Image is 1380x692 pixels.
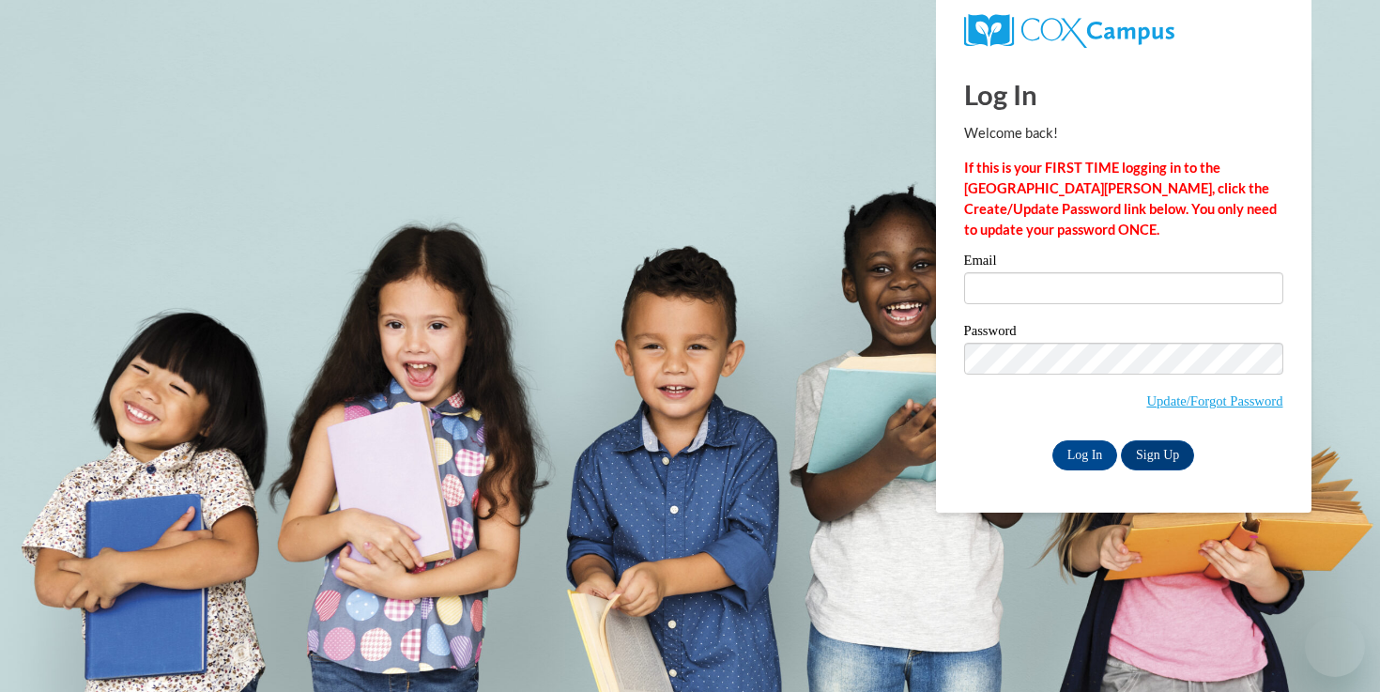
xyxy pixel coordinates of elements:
label: Password [964,324,1283,343]
label: Email [964,254,1283,272]
img: COX Campus [964,14,1174,48]
a: Sign Up [1121,440,1194,470]
iframe: Button to launch messaging window [1305,617,1365,677]
strong: If this is your FIRST TIME logging in to the [GEOGRAPHIC_DATA][PERSON_NAME], click the Create/Upd... [964,160,1277,238]
a: COX Campus [964,14,1283,48]
a: Update/Forgot Password [1146,393,1282,408]
input: Log In [1052,440,1118,470]
h1: Log In [964,75,1283,114]
p: Welcome back! [964,123,1283,144]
